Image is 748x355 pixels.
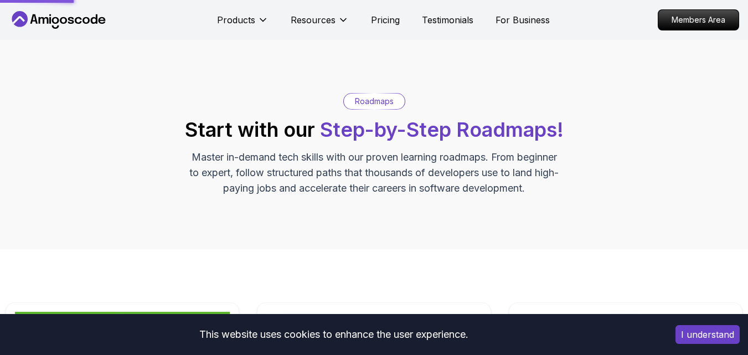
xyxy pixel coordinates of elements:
p: Roadmaps [355,96,394,107]
p: Resources [291,13,336,27]
a: Members Area [658,9,739,30]
a: Pricing [371,13,400,27]
button: Accept cookies [675,325,740,344]
p: Members Area [658,10,739,30]
button: Resources [291,13,349,35]
span: Step-by-Step Roadmaps! [320,117,564,142]
a: Testimonials [422,13,473,27]
a: For Business [496,13,550,27]
button: Products [217,13,269,35]
h2: Start with our [185,119,564,141]
div: This website uses cookies to enhance the user experience. [8,322,659,347]
p: Products [217,13,255,27]
p: Master in-demand tech skills with our proven learning roadmaps. From beginner to expert, follow s... [188,150,560,196]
